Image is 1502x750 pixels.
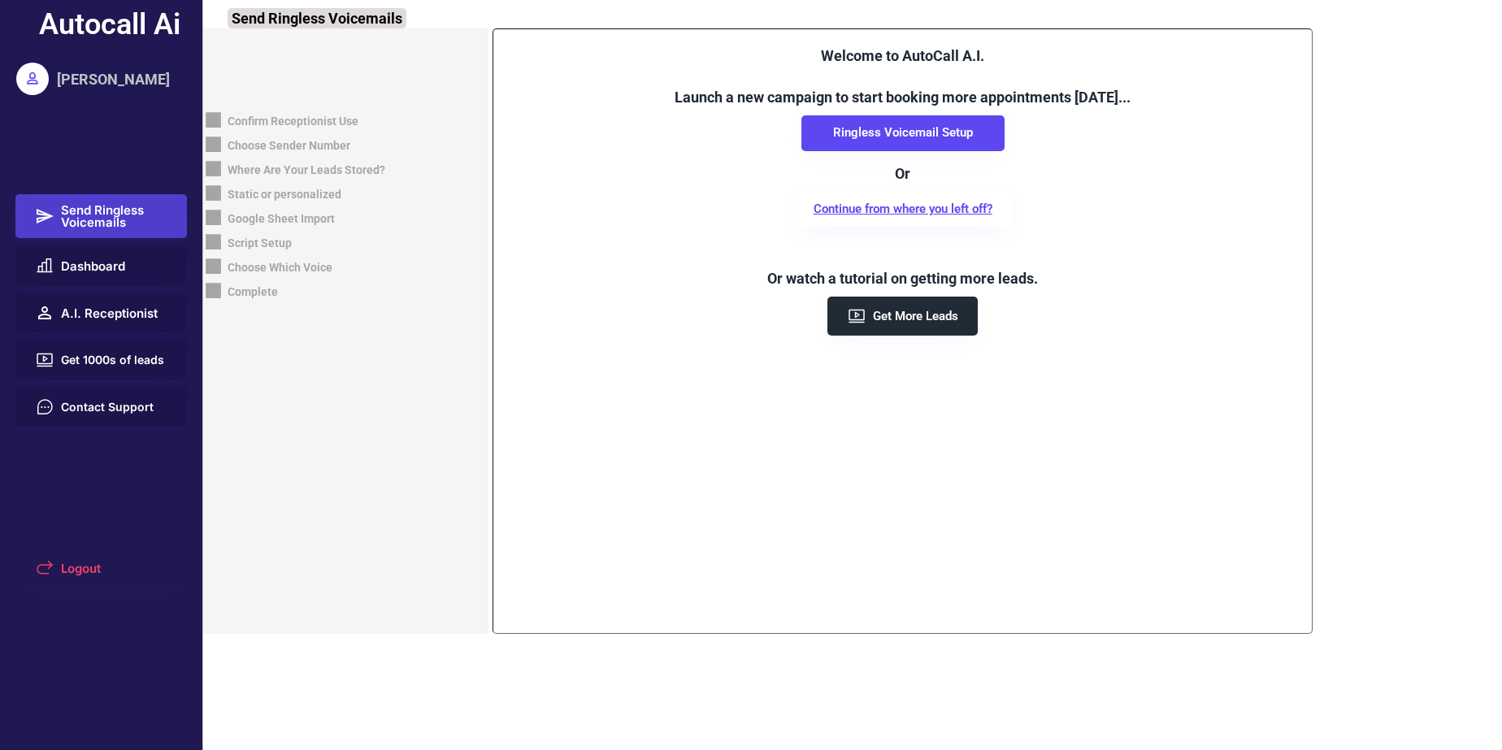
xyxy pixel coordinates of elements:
[61,401,154,413] span: Contact Support
[228,260,332,276] div: Choose Which Voice
[57,69,170,89] div: [PERSON_NAME]
[228,114,358,130] div: Confirm Receptionist Use
[15,293,188,332] button: A.I. Receptionist
[228,163,385,179] div: Where Are Your Leads Stored?
[228,236,292,252] div: Script Setup
[61,260,125,272] span: Dashboard
[15,246,188,285] button: Dashboard
[61,204,168,228] span: Send Ringless Voicemails
[15,340,188,379] button: Get 1000s of leads
[15,548,188,587] button: Logout
[794,192,1012,228] button: Continue from where you left off?
[827,297,978,336] button: Get More Leads
[895,165,910,182] font: Or
[15,388,188,427] button: Contact Support
[228,187,341,203] div: Static or personalized
[15,194,188,238] button: Send Ringless Voicemails
[228,284,278,301] div: Complete
[675,47,1131,105] font: Welcome to AutoCall A.I. Launch a new campaign to start booking more appointments [DATE]...
[39,4,180,45] div: Autocall Ai
[801,115,1005,151] button: Ringless Voicemail Setup
[61,562,101,574] span: Logout
[873,310,958,323] span: Get More Leads
[228,8,406,28] div: Send Ringless Voicemails
[228,138,350,154] div: Choose Sender Number
[767,270,1038,287] font: Or watch a tutorial on getting more leads.
[61,354,164,366] span: Get 1000s of leads
[228,211,335,228] div: Google Sheet Import
[61,307,158,319] span: A.I. Receptionist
